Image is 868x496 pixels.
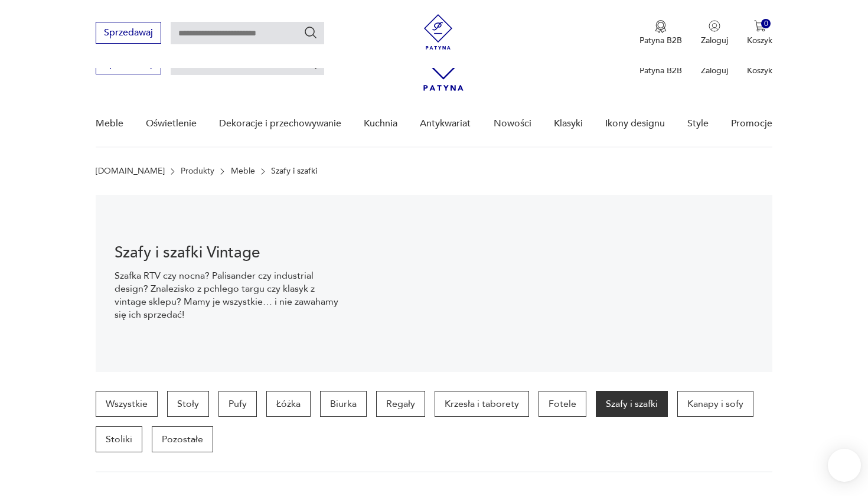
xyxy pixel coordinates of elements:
button: Zaloguj [701,20,728,46]
button: 0Koszyk [747,20,772,46]
h1: Szafy i szafki Vintage [115,246,348,260]
a: Wszystkie [96,391,158,417]
a: Stoliki [96,426,142,452]
a: Regały [376,391,425,417]
a: [DOMAIN_NAME] [96,167,165,176]
a: Meble [231,167,255,176]
img: Ikona koszyka [754,20,766,32]
a: Pozostałe [152,426,213,452]
img: Ikona medalu [655,20,667,33]
a: Kanapy i sofy [677,391,753,417]
a: Antykwariat [420,101,471,146]
a: Produkty [181,167,214,176]
iframe: Smartsupp widget button [828,449,861,482]
a: Biurka [320,391,367,417]
a: Pufy [218,391,257,417]
p: Zaloguj [701,35,728,46]
a: Klasyki [554,101,583,146]
div: 0 [761,19,771,29]
p: Zaloguj [701,65,728,76]
p: Patyna B2B [639,65,682,76]
a: Nowości [494,101,531,146]
a: Ikony designu [605,101,665,146]
p: Szafy i szafki [271,167,317,176]
a: Krzesła i taborety [435,391,529,417]
a: Meble [96,101,123,146]
a: Fotele [539,391,586,417]
p: Koszyk [747,65,772,76]
a: Ikona medaluPatyna B2B [639,20,682,46]
img: Patyna - sklep z meblami i dekoracjami vintage [420,14,456,50]
img: Ikonka użytkownika [709,20,720,32]
p: Koszyk [747,35,772,46]
button: Sprzedawaj [96,22,161,44]
button: Szukaj [304,25,318,40]
a: Szafy i szafki [596,391,668,417]
button: Patyna B2B [639,20,682,46]
a: Sprzedawaj [96,30,161,38]
p: Szafka RTV czy nocna? Palisander czy industrial design? Znalezisko z pchlego targu czy klasyk z v... [115,269,348,321]
a: Łóżka [266,391,311,417]
p: Patyna B2B [639,35,682,46]
a: Stoły [167,391,209,417]
a: Oświetlenie [146,101,197,146]
a: Sprzedawaj [96,60,161,68]
a: Promocje [731,101,772,146]
a: Kuchnia [364,101,397,146]
a: Dekoracje i przechowywanie [219,101,341,146]
a: Style [687,101,709,146]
